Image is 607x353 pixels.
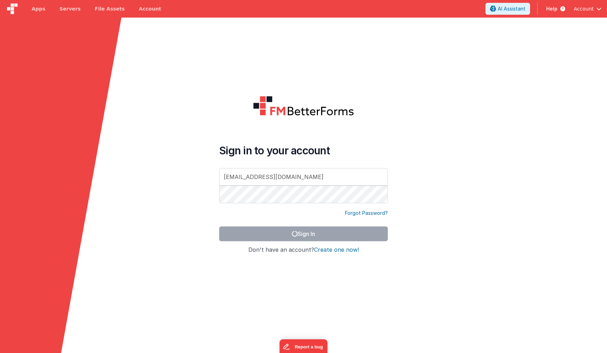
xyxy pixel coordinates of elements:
[546,5,557,12] span: Help
[345,210,388,217] a: Forgot Password?
[219,144,388,157] h4: Sign in to your account
[219,247,388,253] h4: Don't have an account?
[32,5,45,12] span: Apps
[574,5,601,12] button: Account
[485,3,530,15] button: AI Assistant
[498,5,526,12] span: AI Assistant
[574,5,594,12] span: Account
[59,5,80,12] span: Servers
[219,226,388,241] button: Sign In
[314,247,359,253] button: Create one now!
[219,168,388,186] input: Email Address
[95,5,125,12] span: File Assets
